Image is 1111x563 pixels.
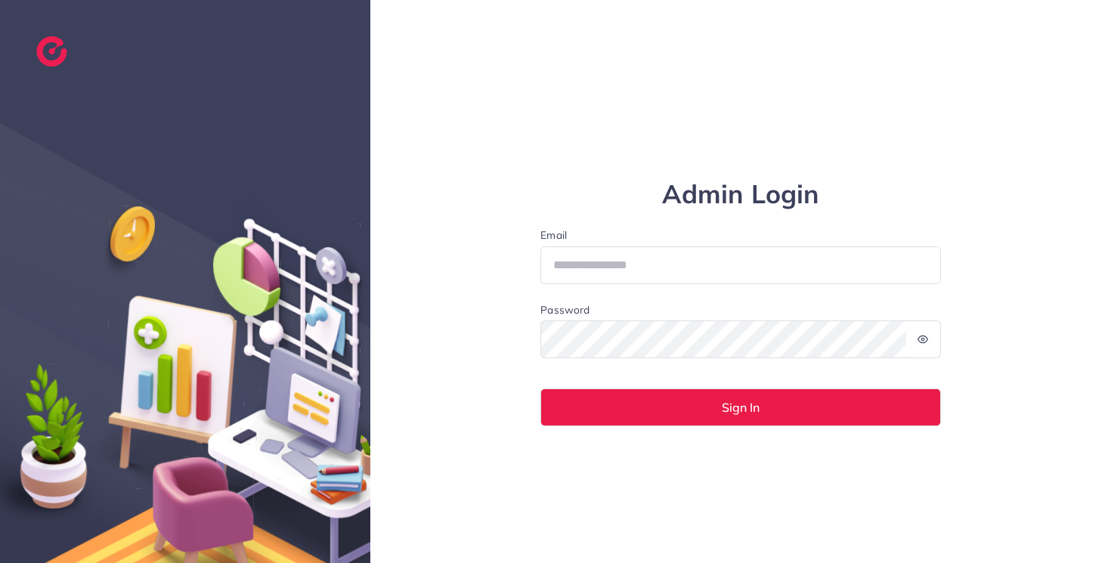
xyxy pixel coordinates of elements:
[540,302,590,317] label: Password
[36,36,67,67] img: logo
[540,227,941,243] label: Email
[722,401,760,413] span: Sign In
[540,388,941,426] button: Sign In
[540,179,941,210] h1: Admin Login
